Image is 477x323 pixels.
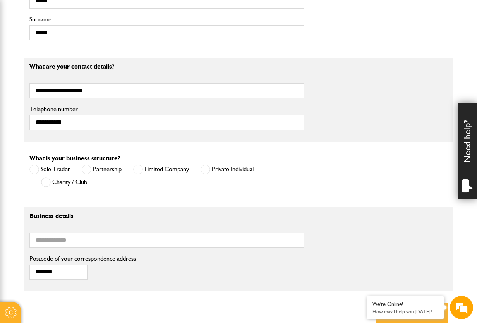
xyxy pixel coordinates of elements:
[10,140,141,232] textarea: Type your message and hit 'Enter'
[372,309,438,314] p: How may I help you today?
[10,72,141,89] input: Enter your last name
[458,103,477,199] div: Need help?
[40,43,130,53] div: Chat with us now
[82,165,122,174] label: Partnership
[133,165,189,174] label: Limited Company
[29,256,304,262] label: Postcode of your correspondence address
[127,4,146,22] div: Minimize live chat window
[41,177,87,187] label: Charity / Club
[372,301,438,308] div: We're Online!
[29,155,120,161] label: What is your business structure?
[13,43,33,54] img: d_20077148190_company_1631870298795_20077148190
[29,213,304,219] p: Business details
[29,64,304,70] p: What are your contact details?
[29,106,304,112] label: Telephone number
[10,94,141,112] input: Enter your email address
[29,165,70,174] label: Sole Trader
[201,165,254,174] label: Private Individual
[29,16,304,22] label: Surname
[105,239,141,249] em: Start Chat
[10,117,141,134] input: Enter your phone number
